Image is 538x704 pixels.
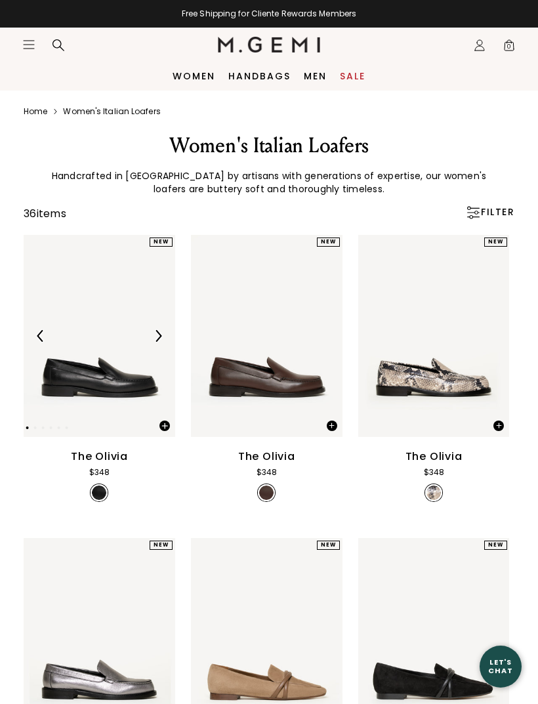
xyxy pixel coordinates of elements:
a: Women [173,71,215,81]
img: The Olivia [358,235,510,437]
div: The Olivia [405,449,463,465]
div: The Olivia [238,449,295,465]
img: v_7396485595195_SWATCH_50x.jpg [426,486,441,500]
div: NEW [150,238,173,247]
div: 36 items [24,206,66,222]
div: Women's Italian Loafers [39,133,499,159]
div: $348 [89,466,110,479]
a: Men [304,71,327,81]
a: Previous ArrowNext ArrowThe Olivia$348 [24,235,175,507]
img: The Olivia [191,235,342,437]
div: FILTER [465,206,514,219]
div: NEW [317,541,340,550]
div: The Olivia [71,449,128,465]
img: v_7396485562427_SWATCH_50x.jpg [259,486,274,500]
p: Handcrafted in [GEOGRAPHIC_DATA] by artisans with generations of expertise, our women's loafers a... [48,169,491,196]
div: $348 [424,466,444,479]
a: Sale [340,71,365,81]
a: Home [24,106,47,117]
div: NEW [484,238,507,247]
div: $348 [257,466,277,479]
div: NEW [150,541,173,550]
div: NEW [484,541,507,550]
button: Open site menu [22,38,35,51]
a: The Olivia$348 [358,235,510,507]
img: Open filters [466,206,480,219]
img: M.Gemi [218,37,321,52]
img: v_7396485529659_SWATCH_50x.jpg [92,486,106,500]
img: The Olivia [24,235,175,437]
span: 0 [503,41,516,54]
div: Let's Chat [480,658,522,674]
a: The Olivia$348 [191,235,342,507]
div: NEW [317,238,340,247]
img: Previous Arrow [35,330,47,342]
a: Women's italian loafers [63,106,160,117]
a: Handbags [228,71,291,81]
img: Next Arrow [152,330,164,342]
